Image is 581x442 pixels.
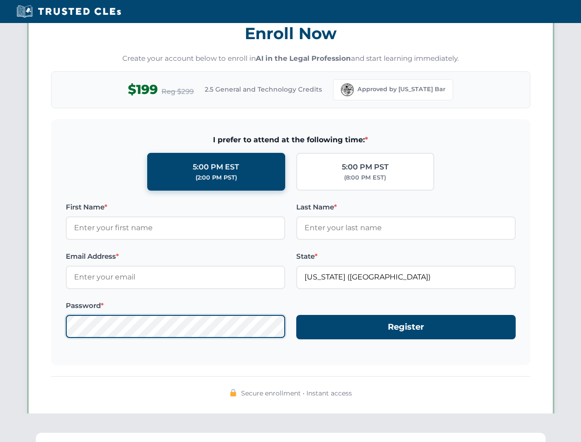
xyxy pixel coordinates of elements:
[344,173,386,182] div: (8:00 PM EST)
[205,84,322,94] span: 2.5 General and Technology Credits
[66,266,285,289] input: Enter your email
[296,202,516,213] label: Last Name
[296,251,516,262] label: State
[357,85,445,94] span: Approved by [US_STATE] Bar
[296,216,516,239] input: Enter your last name
[66,134,516,146] span: I prefer to attend at the following time:
[296,266,516,289] input: Florida (FL)
[66,216,285,239] input: Enter your first name
[341,83,354,96] img: Florida Bar
[342,161,389,173] div: 5:00 PM PST
[14,5,124,18] img: Trusted CLEs
[66,202,285,213] label: First Name
[51,19,530,48] h3: Enroll Now
[256,54,351,63] strong: AI in the Legal Profession
[51,53,530,64] p: Create your account below to enroll in and start learning immediately.
[230,389,237,396] img: 🔒
[66,251,285,262] label: Email Address
[241,388,352,398] span: Secure enrollment • Instant access
[196,173,237,182] div: (2:00 PM PST)
[296,315,516,339] button: Register
[161,86,194,97] span: Reg $299
[193,161,239,173] div: 5:00 PM EST
[66,300,285,311] label: Password
[128,79,158,100] span: $199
